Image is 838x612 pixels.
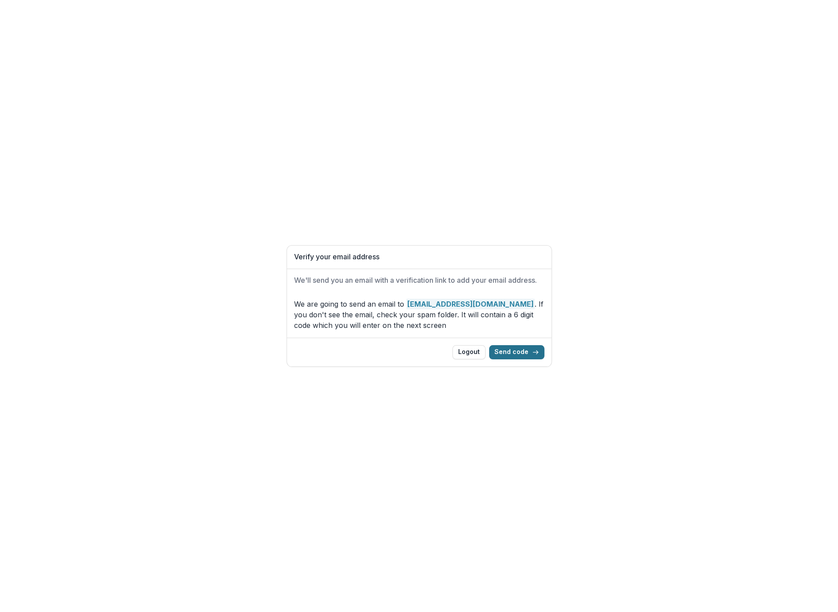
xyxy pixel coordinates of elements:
[294,299,544,331] p: We are going to send an email to . If you don't see the email, check your spam folder. It will co...
[406,299,535,309] strong: [EMAIL_ADDRESS][DOMAIN_NAME]
[294,253,544,261] h1: Verify your email address
[452,345,486,359] button: Logout
[489,345,544,359] button: Send code
[294,276,544,285] h2: We'll send you an email with a verification link to add your email address.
